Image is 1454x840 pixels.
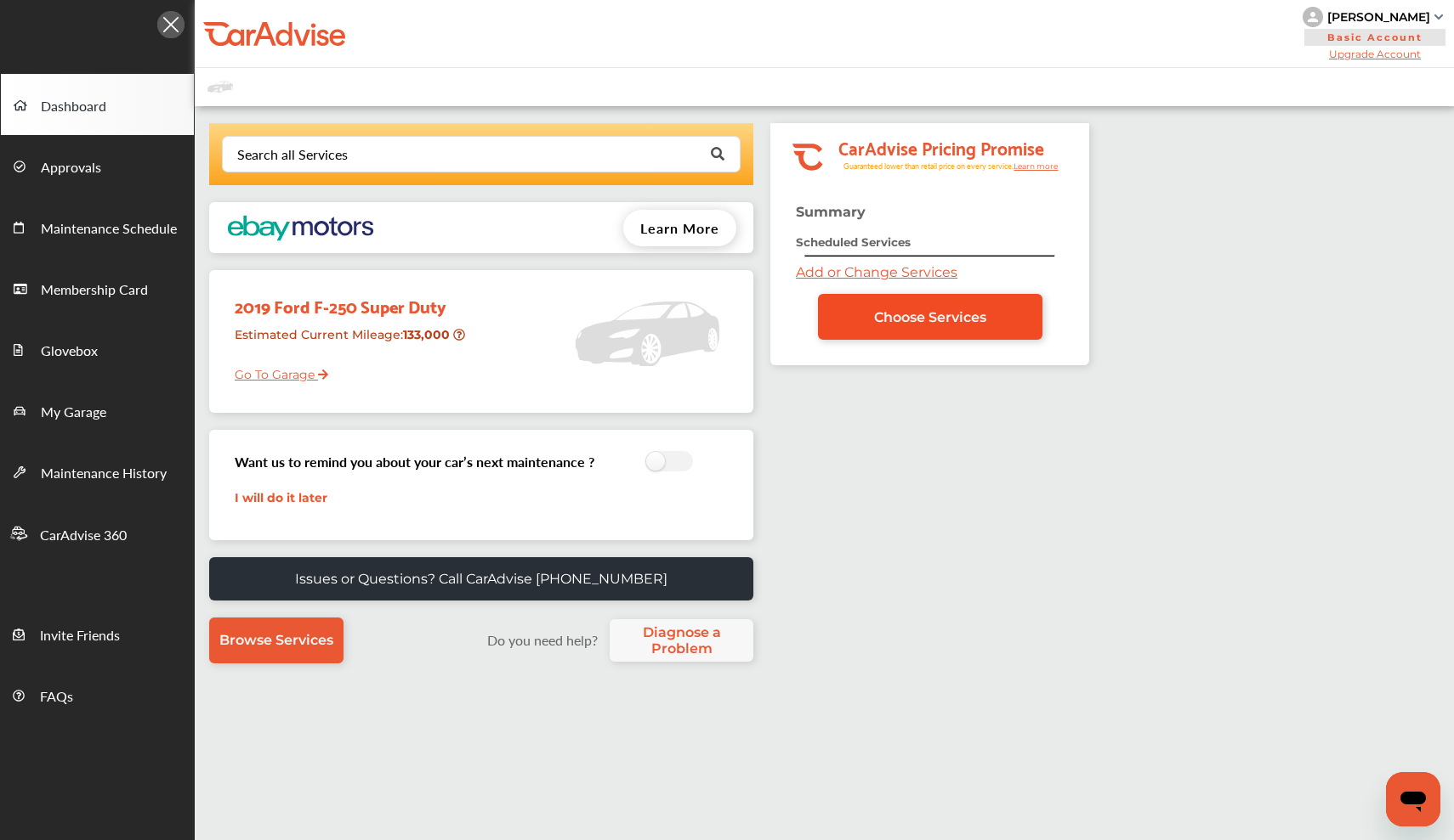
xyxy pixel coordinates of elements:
img: placeholder_car.5a1ece94.svg [575,279,719,389]
tspan: CarAdvise Pricing Promise [838,132,1044,162]
a: I will do it later [235,490,327,505]
span: Maintenance History [41,463,167,485]
span: FAQs [40,686,73,708]
span: Invite Friends [40,625,120,647]
img: knH8PDtVvWoAbQRylUukY18CTiRevjo20fAtgn5MLBQj4uumYvk2MzTtcAIzfGAtb1XOLVMAvhLuqoNAbL4reqehy0jehNKdM... [1303,7,1323,27]
span: Maintenance Schedule [41,218,177,240]
a: My Garage [1,380,194,441]
a: Maintenance Schedule [1,196,194,257]
a: Browse Services [209,617,344,663]
tspan: Guaranteed lower than retail price on every service. [843,161,1014,172]
div: 2019 Ford F-250 Super Duty [222,279,471,320]
span: Choose Services [874,309,986,325]
span: CarAdvise 360 [40,525,127,547]
span: Upgrade Account [1303,48,1447,60]
a: Maintenance History [1,441,194,502]
span: My Garage [41,402,106,424]
a: Glovebox [1,319,194,380]
iframe: Button to launch messaging window [1386,772,1440,826]
a: Diagnose a Problem [610,619,753,662]
a: Add or Change Services [796,264,957,280]
label: Do you need help? [479,630,605,650]
a: Go To Garage [222,354,328,386]
span: Learn More [640,218,719,238]
strong: 133,000 [403,327,453,342]
a: Membership Card [1,257,194,319]
img: sCxJUJ+qAmfqhQGDUl18vwLg4ZYJ6CxN7XmbOMBAAAAAElFTkSuQmCC [1434,14,1443,20]
h3: Want us to remind you about your car’s next maintenance ? [235,452,594,471]
span: Membership Card [41,279,148,302]
a: Approvals [1,135,194,196]
span: Glovebox [41,341,98,363]
span: Diagnose a Problem [618,624,745,657]
span: Approvals [41,157,101,179]
img: placeholder_car.fcab19be.svg [207,76,233,98]
span: Browse Services [219,632,333,648]
a: Issues or Questions? Call CarAdvise [PHONE_NUMBER] [209,557,753,600]
strong: Summary [796,204,866,220]
div: Estimated Current Mileage : [222,320,471,364]
p: Issues or Questions? Call CarAdvise [PHONE_NUMBER] [295,571,667,587]
img: Icon.5fd9dcc7.svg [157,11,185,38]
span: Dashboard [41,96,106,118]
tspan: Learn more [1014,161,1059,171]
div: [PERSON_NAME] [1327,9,1430,25]
div: Search all Services [237,148,348,161]
a: Dashboard [1,74,194,135]
strong: Scheduled Services [796,235,911,249]
span: Basic Account [1304,29,1445,46]
a: Choose Services [818,294,1042,340]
